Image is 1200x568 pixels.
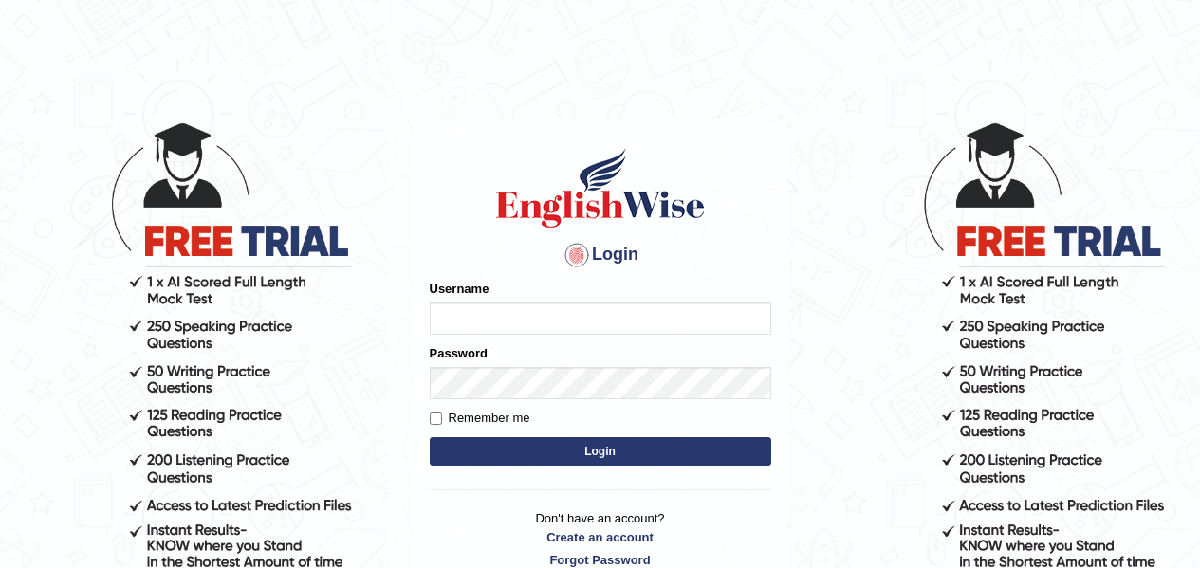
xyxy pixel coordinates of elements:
p: Don't have an account? [430,509,771,568]
button: Login [430,437,771,466]
label: Username [430,280,489,298]
label: Password [430,344,488,362]
input: Remember me [430,412,442,425]
h4: Login [430,240,771,270]
img: Logo of English Wise sign in for intelligent practice with AI [492,145,709,230]
label: Remember me [430,409,530,428]
a: Create an account [430,528,771,546]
